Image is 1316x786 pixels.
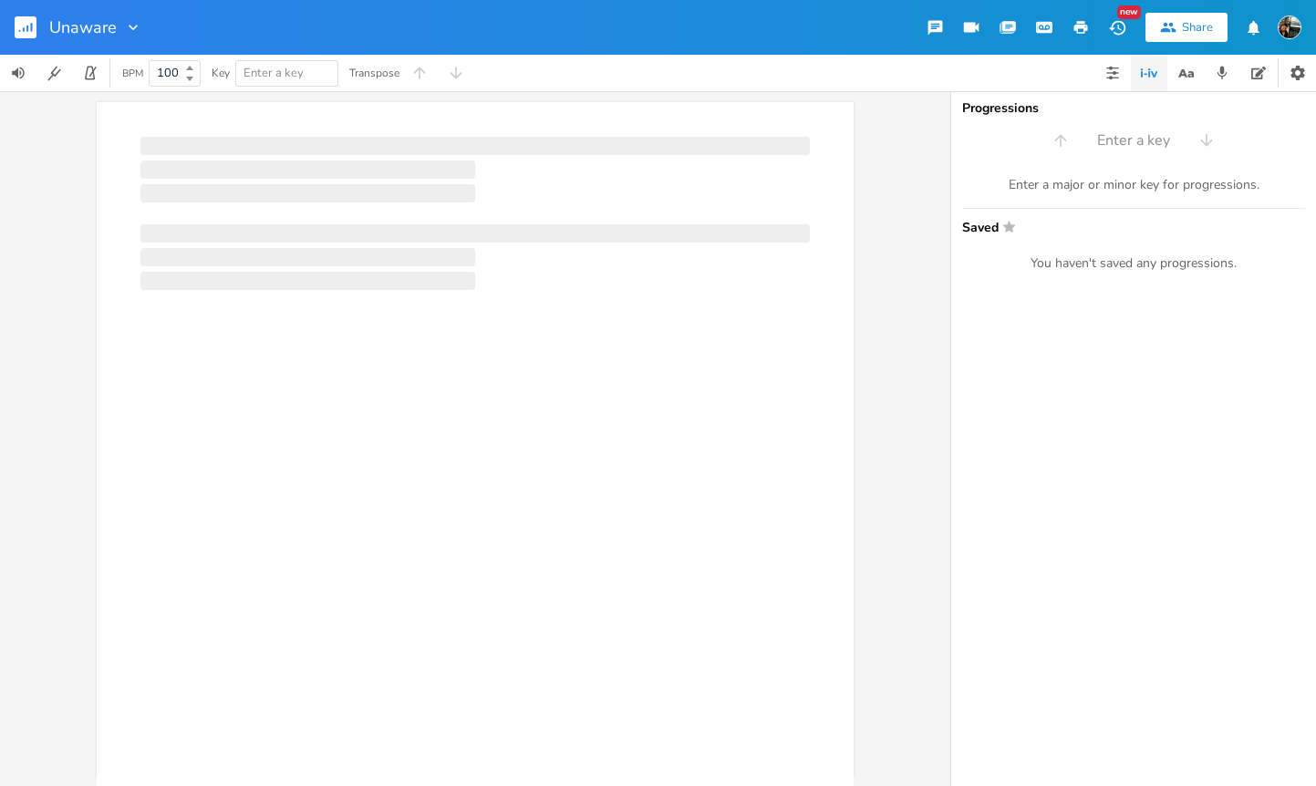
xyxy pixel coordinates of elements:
[122,68,143,78] div: BPM
[349,67,399,78] div: Transpose
[962,220,1294,233] span: Saved
[1117,5,1141,19] div: New
[1145,13,1228,42] button: Share
[1097,130,1170,151] span: Enter a key
[49,19,117,36] span: Unaware
[244,65,304,81] span: Enter a key
[1099,11,1135,44] button: New
[962,255,1305,272] div: You haven't saved any progressions.
[212,67,230,78] div: Key
[1182,19,1213,36] div: Share
[1278,16,1301,39] img: Michaell Bilon
[962,177,1305,193] div: Enter a major or minor key for progressions.
[962,102,1305,115] div: Progressions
